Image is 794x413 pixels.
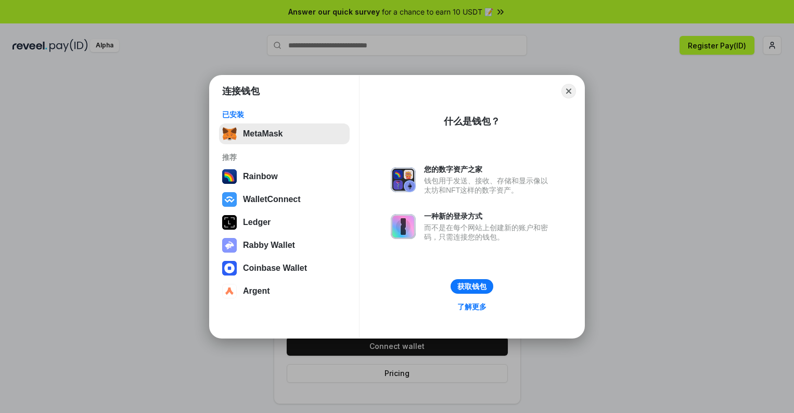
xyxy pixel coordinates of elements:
div: Rainbow [243,172,278,181]
button: Rainbow [219,166,350,187]
h1: 连接钱包 [222,85,260,97]
a: 了解更多 [451,300,493,314]
div: 什么是钱包？ [444,115,500,128]
div: 已安装 [222,110,347,119]
button: 获取钱包 [451,279,493,294]
button: Coinbase Wallet [219,258,350,279]
button: MetaMask [219,123,350,144]
div: Coinbase Wallet [243,264,307,273]
img: svg+xml,%3Csvg%20xmlns%3D%22http%3A%2F%2Fwww.w3.org%2F2000%2Fsvg%22%20fill%3D%22none%22%20viewBox... [391,214,416,239]
button: WalletConnect [219,189,350,210]
div: WalletConnect [243,195,301,204]
div: Rabby Wallet [243,241,295,250]
img: svg+xml,%3Csvg%20xmlns%3D%22http%3A%2F%2Fwww.w3.org%2F2000%2Fsvg%22%20fill%3D%22none%22%20viewBox... [391,167,416,192]
img: svg+xml,%3Csvg%20width%3D%2228%22%20height%3D%2228%22%20viewBox%3D%220%200%2028%2028%22%20fill%3D... [222,192,237,207]
img: svg+xml,%3Csvg%20xmlns%3D%22http%3A%2F%2Fwww.w3.org%2F2000%2Fsvg%22%20fill%3D%22none%22%20viewBox... [222,238,237,253]
button: Argent [219,281,350,302]
img: svg+xml,%3Csvg%20fill%3D%22none%22%20height%3D%2233%22%20viewBox%3D%220%200%2035%2033%22%20width%... [222,127,237,141]
div: 您的数字资产之家 [424,165,553,174]
div: 获取钱包 [457,282,486,291]
button: Ledger [219,212,350,233]
button: Rabby Wallet [219,235,350,256]
div: 而不是在每个网站上创建新的账户和密码，只需连接您的钱包。 [424,223,553,242]
div: Argent [243,286,270,296]
div: 钱包用于发送、接收、存储和显示像以太坊和NFT这样的数字资产。 [424,176,553,195]
img: svg+xml,%3Csvg%20width%3D%22120%22%20height%3D%22120%22%20viewBox%3D%220%200%20120%20120%22%20fil... [222,169,237,184]
div: MetaMask [243,129,283,139]
img: svg+xml,%3Csvg%20width%3D%2228%22%20height%3D%2228%22%20viewBox%3D%220%200%2028%2028%22%20fill%3D... [222,284,237,298]
div: 了解更多 [457,302,486,311]
button: Close [561,84,576,98]
div: 一种新的登录方式 [424,211,553,221]
div: 推荐 [222,153,347,162]
div: Ledger [243,218,271,227]
img: svg+xml,%3Csvg%20xmlns%3D%22http%3A%2F%2Fwww.w3.org%2F2000%2Fsvg%22%20width%3D%2228%22%20height%3... [222,215,237,230]
img: svg+xml,%3Csvg%20width%3D%2228%22%20height%3D%2228%22%20viewBox%3D%220%200%2028%2028%22%20fill%3D... [222,261,237,276]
